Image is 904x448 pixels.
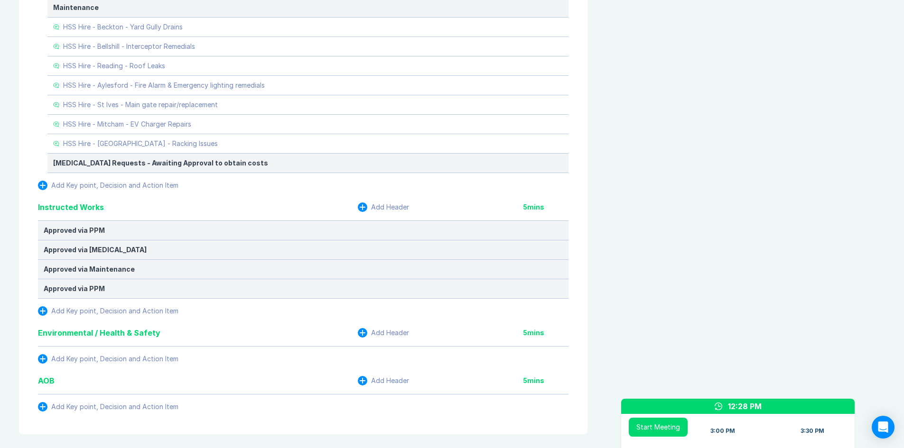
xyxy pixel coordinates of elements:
[63,120,191,128] div: HSS Hire - Mitcham - EV Charger Repairs
[44,265,563,273] div: Approved via Maintenance
[51,307,178,315] div: Add Key point, Decision and Action Item
[358,202,409,212] button: Add Header
[371,203,409,211] div: Add Header
[44,246,563,254] div: Approved via [MEDICAL_DATA]
[53,159,563,167] div: [MEDICAL_DATA] Requests - Awaiting Approval to obtain costs
[38,375,55,386] div: AOB
[523,203,568,211] div: 5 mins
[44,285,563,293] div: Approved via PPM
[872,416,895,439] div: Open Intercom Messenger
[63,140,218,147] div: HSS Hire - [GEOGRAPHIC_DATA] - Racking Issues
[38,181,178,190] button: Add Key point, Decision and Action Item
[63,62,165,70] div: HSS Hire - Reading - Roof Leaks
[51,355,178,363] div: Add Key point, Decision and Action Item
[63,82,265,89] div: HSS Hire - Aylesford - Fire Alarm & Emergency lighting remedials
[629,418,688,437] button: Start Meeting
[358,376,409,385] button: Add Header
[801,427,824,435] div: 3:30 PM
[63,101,218,109] div: HSS Hire - St Ives - Main gate repair/replacement
[371,329,409,337] div: Add Header
[44,227,563,234] div: Approved via PPM
[371,377,409,384] div: Add Header
[38,201,104,213] div: Instructed Works
[358,328,409,338] button: Add Header
[63,23,183,31] div: HSS Hire - Beckton - Yard Gully Drains
[38,327,160,338] div: Environmental / Health & Safety
[710,427,735,435] div: 3:00 PM
[38,306,178,316] button: Add Key point, Decision and Action Item
[63,43,195,50] div: HSS Hire - Bellshill - Interceptor Remedials
[728,401,762,412] div: 12:28 PM
[51,182,178,189] div: Add Key point, Decision and Action Item
[51,403,178,411] div: Add Key point, Decision and Action Item
[523,377,568,384] div: 5 mins
[523,329,568,337] div: 5 mins
[38,402,178,411] button: Add Key point, Decision and Action Item
[53,4,563,11] div: Maintenance
[38,354,178,364] button: Add Key point, Decision and Action Item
